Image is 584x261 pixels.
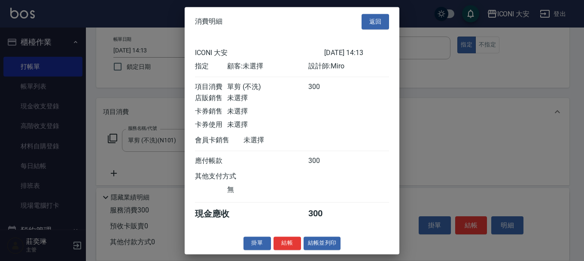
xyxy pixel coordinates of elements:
div: 店販銷售 [195,94,227,103]
div: ICONI 大安 [195,49,324,58]
div: 顧客: 未選擇 [227,62,308,71]
div: 300 [308,83,341,92]
div: 設計師: Miro [308,62,389,71]
div: 300 [308,157,341,166]
button: 掛單 [243,236,271,250]
div: 未選擇 [227,94,308,103]
div: 會員卡銷售 [195,136,243,145]
button: 結帳並列印 [304,236,341,250]
div: 卡券使用 [195,120,227,129]
div: 其他支付方式 [195,172,260,181]
div: 300 [308,208,341,220]
div: 卡券銷售 [195,107,227,116]
span: 消費明細 [195,17,222,26]
div: [DATE] 14:13 [324,49,389,58]
div: 項目消費 [195,83,227,92]
button: 結帳 [274,236,301,250]
div: 應付帳款 [195,157,227,166]
div: 未選擇 [227,120,308,129]
div: 未選擇 [227,107,308,116]
div: 現金應收 [195,208,243,220]
div: 指定 [195,62,227,71]
button: 返回 [362,14,389,30]
div: 未選擇 [243,136,324,145]
div: 無 [227,185,308,194]
div: 單剪 (不洗) [227,83,308,92]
